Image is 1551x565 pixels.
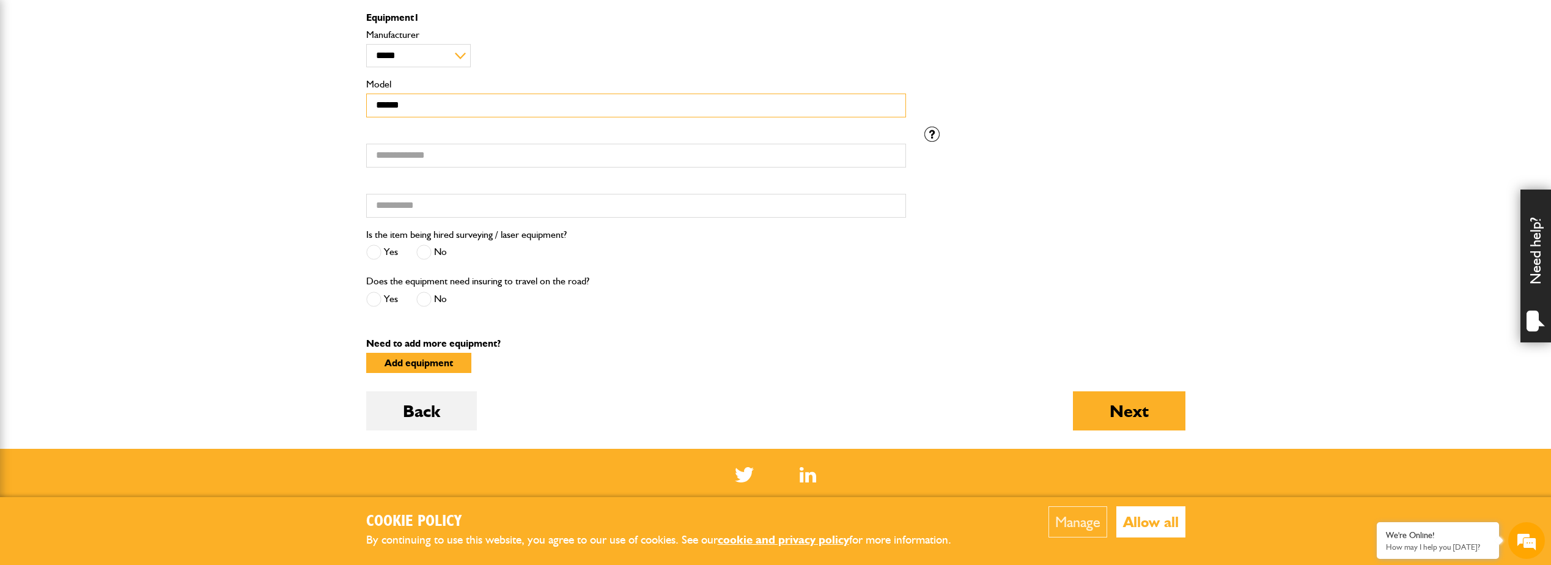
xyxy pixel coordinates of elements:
input: Enter your email address [16,149,223,176]
label: No [416,292,447,307]
div: We're Online! [1386,530,1490,541]
div: Need help? [1520,190,1551,342]
label: Model [366,79,906,89]
p: How may I help you today? [1386,542,1490,552]
label: No [416,245,447,260]
em: Start Chat [166,377,222,393]
label: Does the equipment need insuring to travel on the road? [366,276,589,286]
a: cookie and privacy policy [718,533,849,547]
img: Linked In [800,467,816,482]
a: LinkedIn [800,467,816,482]
img: d_20077148190_company_1631870298795_20077148190 [21,68,51,85]
div: Chat with us now [64,68,205,84]
button: Allow all [1116,506,1185,537]
label: Manufacturer [366,30,906,40]
button: Next [1073,391,1185,430]
img: Twitter [735,467,754,482]
textarea: Type your message and hit 'Enter' [16,221,223,366]
label: Yes [366,292,398,307]
button: Back [366,391,477,430]
h2: Cookie Policy [366,512,971,531]
p: By continuing to use this website, you agree to our use of cookies. See our for more information. [366,531,971,550]
p: Equipment [366,13,906,23]
span: 1 [414,12,419,23]
div: Minimize live chat window [201,6,230,35]
p: Need to add more equipment? [366,339,1185,349]
label: Is the item being hired surveying / laser equipment? [366,230,567,240]
label: Yes [366,245,398,260]
input: Enter your last name [16,113,223,140]
input: Enter your phone number [16,185,223,212]
button: Add equipment [366,353,471,373]
button: Manage [1048,506,1107,537]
